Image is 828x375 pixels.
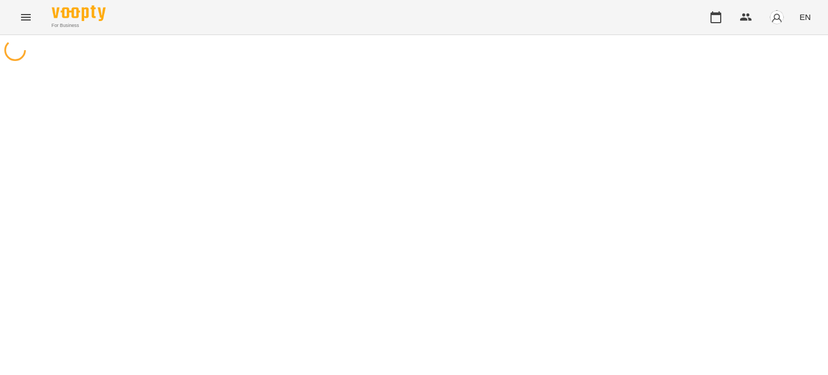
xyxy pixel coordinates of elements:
[769,10,784,25] img: avatar_s.png
[52,22,106,29] span: For Business
[52,5,106,21] img: Voopty Logo
[13,4,39,30] button: Menu
[795,7,815,27] button: EN
[799,11,811,23] span: EN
